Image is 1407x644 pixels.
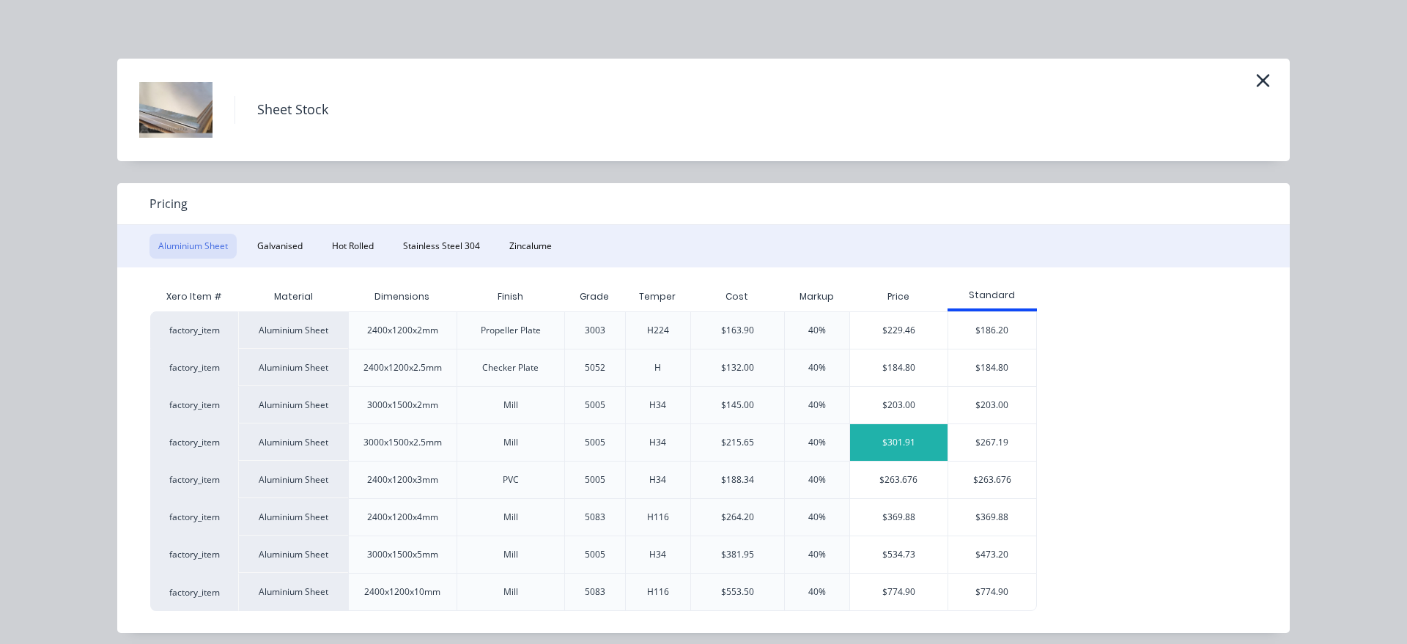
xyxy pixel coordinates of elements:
[367,399,438,412] div: 3000x1500x2mm
[150,536,238,573] div: factory_item
[248,234,311,259] button: Galvanised
[364,585,440,599] div: 2400x1200x10mm
[649,399,666,412] div: H34
[585,511,605,524] div: 5083
[585,399,605,412] div: 5005
[721,585,754,599] div: $553.50
[238,461,348,498] div: Aluminium Sheet
[808,324,826,337] div: 40%
[482,361,539,374] div: Checker Plate
[808,511,826,524] div: 40%
[238,536,348,573] div: Aluminium Sheet
[238,573,348,611] div: Aluminium Sheet
[150,349,238,386] div: factory_item
[808,473,826,486] div: 40%
[647,511,669,524] div: H116
[238,386,348,423] div: Aluminium Sheet
[238,423,348,461] div: Aluminium Sheet
[367,548,438,561] div: 3000x1500x5mm
[647,324,669,337] div: H224
[149,195,188,212] span: Pricing
[808,361,826,374] div: 40%
[850,499,948,536] div: $369.88
[150,498,238,536] div: factory_item
[367,324,438,337] div: 2400x1200x2mm
[503,548,518,561] div: Mill
[649,436,666,449] div: H34
[585,585,605,599] div: 5083
[948,349,1036,386] div: $184.80
[948,536,1036,573] div: $473.20
[948,289,1037,302] div: Standard
[808,436,826,449] div: 40%
[238,311,348,349] div: Aluminium Sheet
[784,282,849,311] div: Markup
[850,349,948,386] div: $184.80
[649,548,666,561] div: H34
[501,234,561,259] button: Zincalume
[721,436,754,449] div: $215.65
[150,423,238,461] div: factory_item
[808,399,826,412] div: 40%
[363,278,441,315] div: Dimensions
[850,312,948,349] div: $229.46
[721,361,754,374] div: $132.00
[721,399,754,412] div: $145.00
[149,234,237,259] button: Aluminium Sheet
[948,424,1036,461] div: $267.19
[503,436,518,449] div: Mill
[481,324,541,337] div: Propeller Plate
[850,424,948,461] div: $301.91
[323,234,383,259] button: Hot Rolled
[627,278,687,315] div: Temper
[150,311,238,349] div: factory_item
[808,548,826,561] div: 40%
[647,585,669,599] div: H116
[585,436,605,449] div: 5005
[238,282,348,311] div: Material
[849,282,948,311] div: Price
[585,324,605,337] div: 3003
[585,361,605,374] div: 5052
[948,574,1036,610] div: $774.90
[585,473,605,486] div: 5005
[721,511,754,524] div: $264.20
[238,349,348,386] div: Aluminium Sheet
[948,312,1036,349] div: $186.20
[486,278,535,315] div: Finish
[690,282,784,311] div: Cost
[808,585,826,599] div: 40%
[585,548,605,561] div: 5005
[649,473,666,486] div: H34
[150,282,238,311] div: Xero Item #
[948,387,1036,423] div: $203.00
[948,462,1036,498] div: $263.676
[850,574,948,610] div: $774.90
[850,462,948,498] div: $263.676
[150,461,238,498] div: factory_item
[503,473,519,486] div: PVC
[503,585,518,599] div: Mill
[721,548,754,561] div: $381.95
[850,387,948,423] div: $203.00
[568,278,621,315] div: Grade
[721,473,754,486] div: $188.34
[238,498,348,536] div: Aluminium Sheet
[367,473,438,486] div: 2400x1200x3mm
[503,399,518,412] div: Mill
[150,573,238,611] div: factory_item
[394,234,489,259] button: Stainless Steel 304
[150,386,238,423] div: factory_item
[139,73,213,147] img: Sheet Stock
[850,536,948,573] div: $534.73
[363,436,442,449] div: 3000x1500x2.5mm
[721,324,754,337] div: $163.90
[363,361,442,374] div: 2400x1200x2.5mm
[367,511,438,524] div: 2400x1200x4mm
[503,511,518,524] div: Mill
[948,499,1036,536] div: $369.88
[234,96,350,124] h4: Sheet Stock
[654,361,661,374] div: H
